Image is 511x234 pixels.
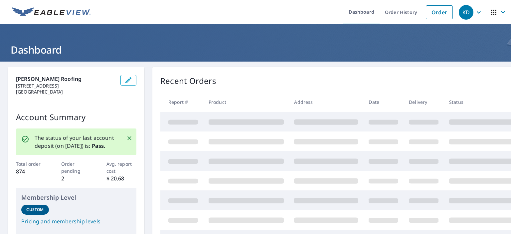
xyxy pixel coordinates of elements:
[92,142,104,149] b: Pass
[426,5,453,19] a: Order
[26,207,44,213] p: Custom
[106,160,137,174] p: Avg. report cost
[160,92,203,112] th: Report #
[12,7,90,17] img: EV Logo
[16,160,46,167] p: Total order
[61,174,91,182] p: 2
[16,167,46,175] p: 874
[459,5,473,20] div: KD
[16,75,115,83] p: [PERSON_NAME] Roofing
[8,43,503,57] h1: Dashboard
[16,111,136,123] p: Account Summary
[61,160,91,174] p: Order pending
[404,92,444,112] th: Delivery
[35,134,118,150] p: The status of your last account deposit (on [DATE]) is: .
[21,193,131,202] p: Membership Level
[160,75,216,87] p: Recent Orders
[363,92,404,112] th: Date
[203,92,289,112] th: Product
[16,83,115,89] p: [STREET_ADDRESS]
[21,217,131,225] a: Pricing and membership levels
[106,174,137,182] p: $ 20.68
[125,134,134,142] button: Close
[289,92,363,112] th: Address
[16,89,115,95] p: [GEOGRAPHIC_DATA]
